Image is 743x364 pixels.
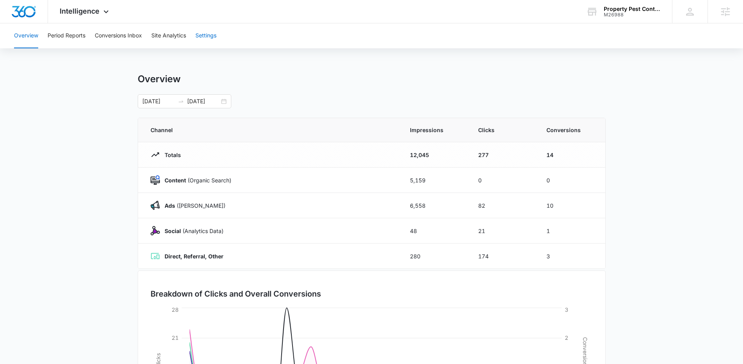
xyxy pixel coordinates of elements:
td: 5,159 [401,168,469,193]
td: 48 [401,218,469,244]
h1: Overview [138,73,181,85]
p: (Organic Search) [160,176,231,184]
td: 277 [469,142,537,168]
td: 10 [537,193,605,218]
td: 280 [401,244,469,269]
td: 1 [537,218,605,244]
tspan: 3 [565,306,568,313]
input: Start date [142,97,175,106]
td: 21 [469,218,537,244]
strong: Social [165,228,181,234]
td: 82 [469,193,537,218]
h3: Breakdown of Clicks and Overall Conversions [151,288,321,300]
div: account id [604,12,661,18]
td: 3 [537,244,605,269]
td: 174 [469,244,537,269]
tspan: 28 [172,306,179,313]
tspan: 2 [565,334,568,341]
button: Period Reports [48,23,85,48]
td: 0 [537,168,605,193]
span: Impressions [410,126,459,134]
span: Conversions [546,126,593,134]
img: Content [151,175,160,185]
img: Ads [151,201,160,210]
strong: Direct, Referral, Other [165,253,223,260]
span: Intelligence [60,7,99,15]
button: Overview [14,23,38,48]
td: 0 [469,168,537,193]
td: 6,558 [401,193,469,218]
button: Site Analytics [151,23,186,48]
button: Settings [195,23,216,48]
p: Totals [160,151,181,159]
td: 12,045 [401,142,469,168]
div: account name [604,6,661,12]
img: Social [151,226,160,235]
button: Conversions Inbox [95,23,142,48]
span: to [178,98,184,104]
strong: Ads [165,202,175,209]
td: 14 [537,142,605,168]
span: Channel [151,126,391,134]
span: swap-right [178,98,184,104]
input: End date [187,97,220,106]
strong: Content [165,177,186,184]
p: ([PERSON_NAME]) [160,201,225,210]
p: (Analytics Data) [160,227,223,235]
tspan: 21 [172,334,179,341]
span: Clicks [478,126,528,134]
